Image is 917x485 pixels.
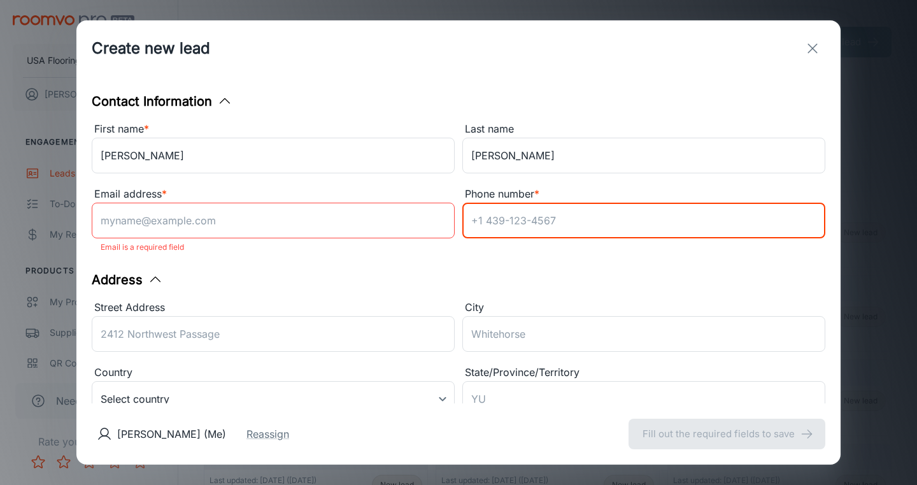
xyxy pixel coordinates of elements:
button: Reassign [246,426,289,442]
h1: Create new lead [92,37,210,60]
div: State/Province/Territory [462,365,825,381]
div: Country [92,365,455,381]
button: Address [92,270,163,289]
p: [PERSON_NAME] (Me) [117,426,226,442]
input: myname@example.com [92,203,455,238]
input: John [92,138,455,173]
div: Last name [462,121,825,138]
div: Street Address [92,300,455,316]
div: Email address [92,186,455,203]
div: Phone number [462,186,825,203]
input: Doe [462,138,825,173]
div: Select country [92,381,455,417]
input: 2412 Northwest Passage [92,316,455,352]
div: City [462,300,825,316]
input: YU [462,381,825,417]
button: exit [800,36,825,61]
p: Email is a required field [101,240,446,255]
input: +1 439-123-4567 [462,203,825,238]
button: Contact Information [92,92,232,111]
input: Whitehorse [462,316,825,352]
div: First name [92,121,455,138]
